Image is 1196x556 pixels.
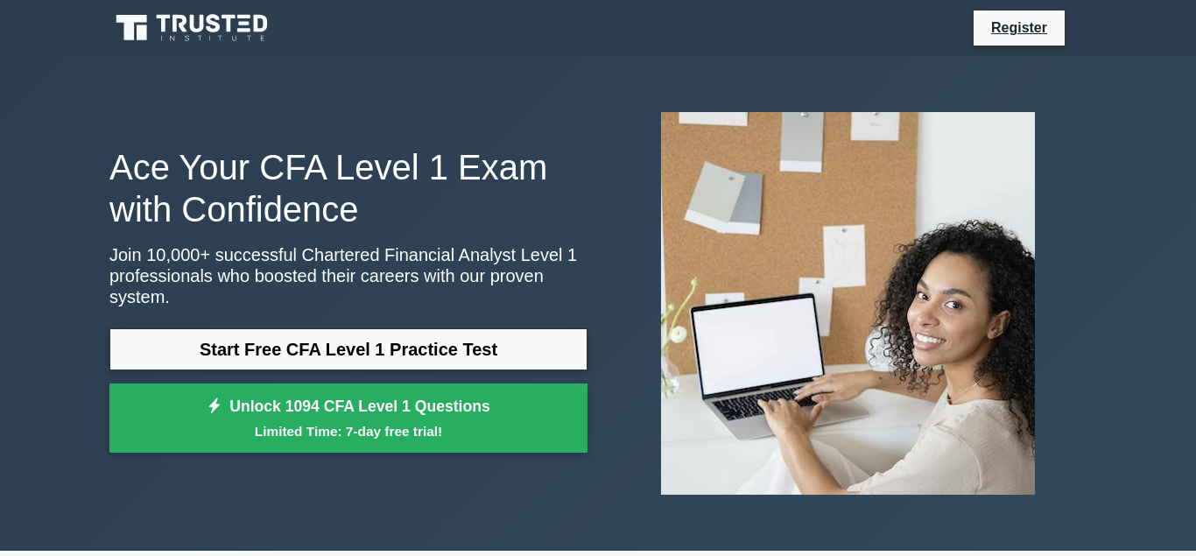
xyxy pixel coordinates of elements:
[109,146,587,230] h1: Ace Your CFA Level 1 Exam with Confidence
[109,384,587,454] a: Unlock 1094 CFA Level 1 QuestionsLimited Time: 7-day free trial!
[109,244,587,307] p: Join 10,000+ successful Chartered Financial Analyst Level 1 professionals who boosted their caree...
[109,328,587,370] a: Start Free CFA Level 1 Practice Test
[131,421,566,441] small: Limited Time: 7-day free trial!
[981,17,1058,39] a: Register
